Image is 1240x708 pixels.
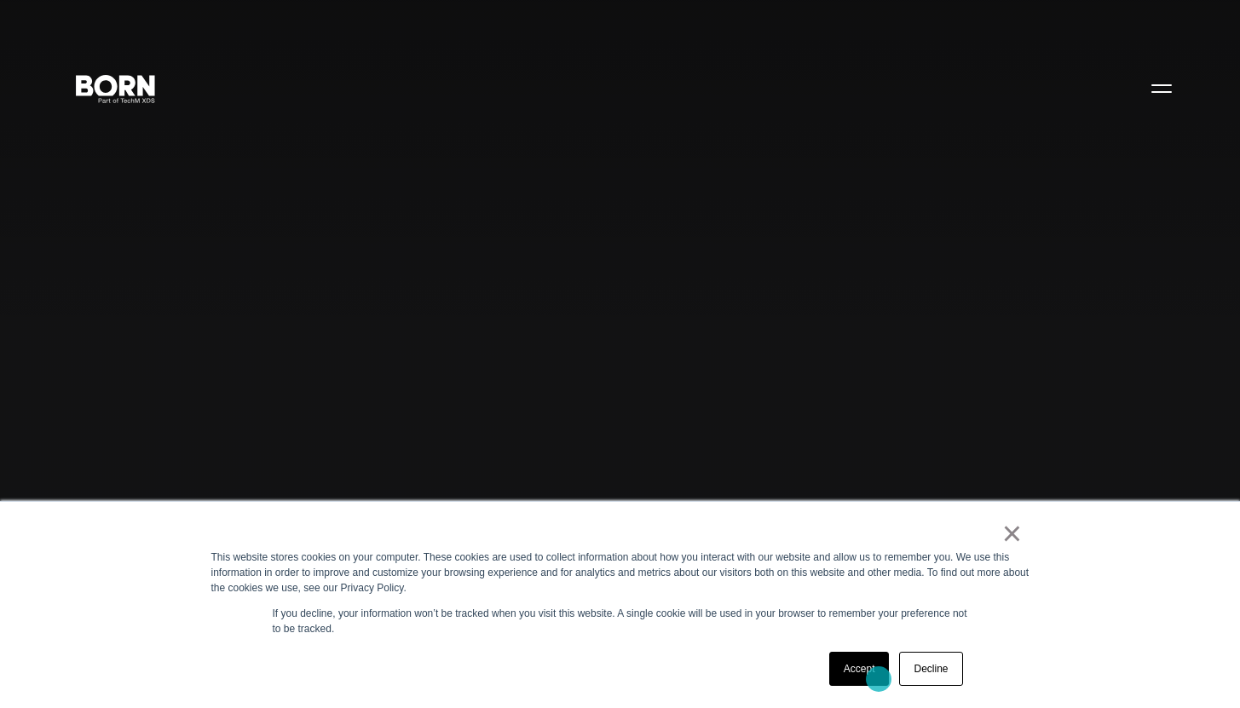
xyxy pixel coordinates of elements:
a: × [1002,526,1023,541]
div: This website stores cookies on your computer. These cookies are used to collect information about... [211,550,1029,596]
p: If you decline, your information won’t be tracked when you visit this website. A single cookie wi... [273,606,968,636]
a: Accept [829,652,890,686]
a: Decline [899,652,962,686]
button: Open [1141,70,1182,106]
